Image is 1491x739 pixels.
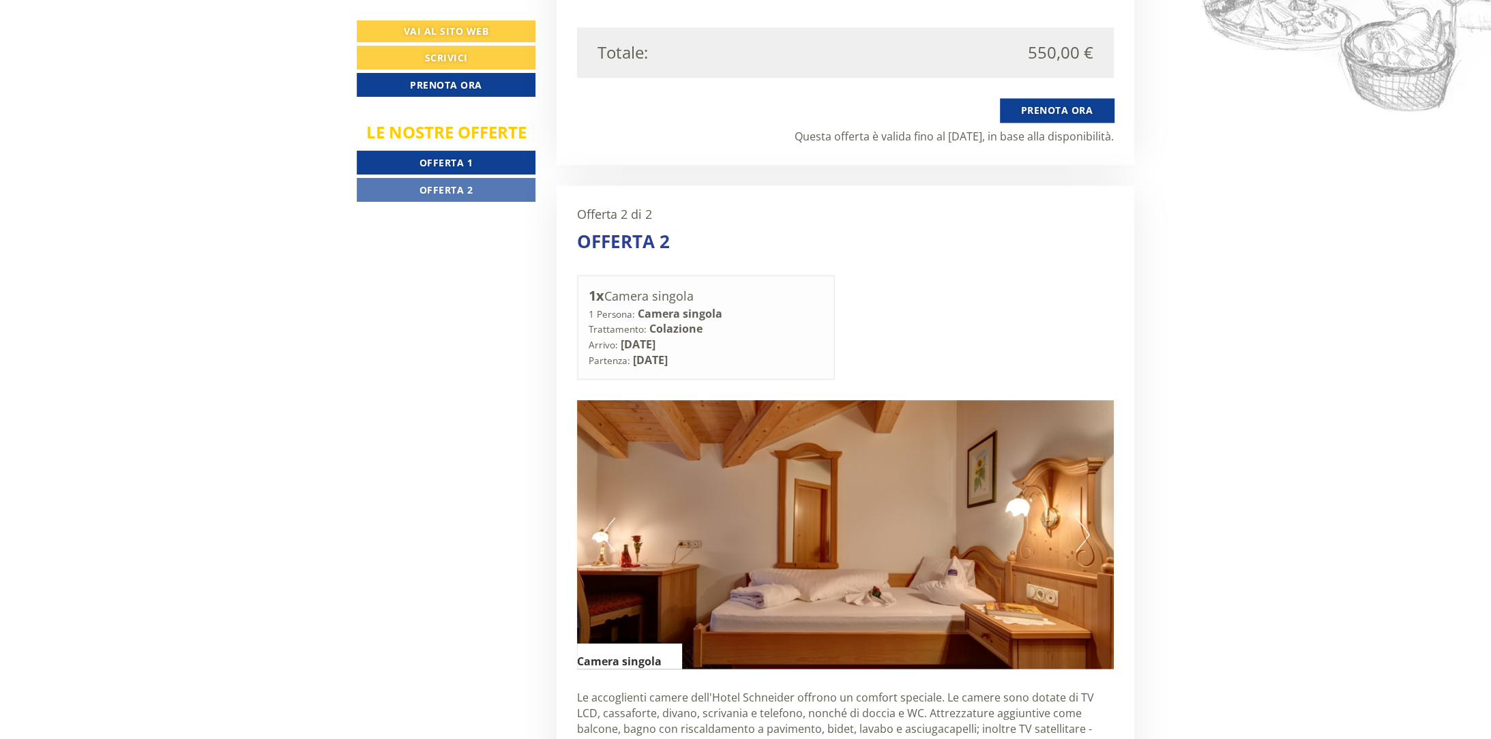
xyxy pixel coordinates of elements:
button: Invia [467,359,538,383]
div: Totale: [587,41,846,64]
a: Prenota ora [357,73,535,97]
div: giovedì [239,10,299,33]
div: Camera singola [589,286,824,306]
span: Offerta 2 di 2 [577,206,652,222]
div: Camera singola [577,643,682,669]
img: image [577,400,1114,669]
small: 19:05 [319,66,517,76]
b: [DATE] [633,352,668,367]
div: Buon giorno, come possiamo aiutarla? [312,37,527,78]
span: Offerta 1 [419,156,473,169]
a: Scrivici [357,46,535,70]
button: Previous [601,517,615,552]
div: Offerta 2 [577,229,670,254]
small: Trattamento: [589,322,647,335]
b: Camera singola [638,306,722,321]
b: Colazione [649,321,703,336]
div: Le nostre offerte [357,121,535,144]
small: 1 Persona: [589,307,635,320]
a: Prenota ora [1000,98,1114,122]
small: Partenza: [589,354,630,367]
small: Arrivo: [589,338,618,351]
div: Lei [319,40,517,50]
b: 1x [589,286,604,305]
span: Questa offerta è valida fino al [DATE], in base alla disponibilità. [795,129,1114,144]
span: Offerta 2 [419,183,473,196]
a: Vai al sito web [357,20,535,42]
b: [DATE] [621,337,655,352]
span: 550,00 € [1028,41,1093,64]
button: Next [1076,517,1090,552]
